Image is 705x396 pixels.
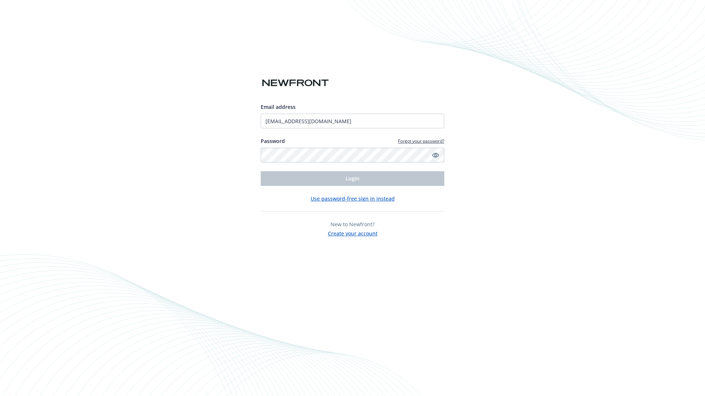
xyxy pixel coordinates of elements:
a: Forgot your password? [398,138,444,144]
button: Login [261,171,444,186]
button: Use password-free sign in instead [311,195,395,202]
a: Show password [431,151,440,159]
span: Email address [261,103,296,110]
input: Enter your password [261,148,444,162]
button: Create your account [328,228,377,237]
input: Enter your email [261,114,444,128]
label: Password [261,137,285,145]
span: New to Newfront? [330,221,375,228]
img: Newfront logo [261,77,330,89]
span: Login [346,175,359,182]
